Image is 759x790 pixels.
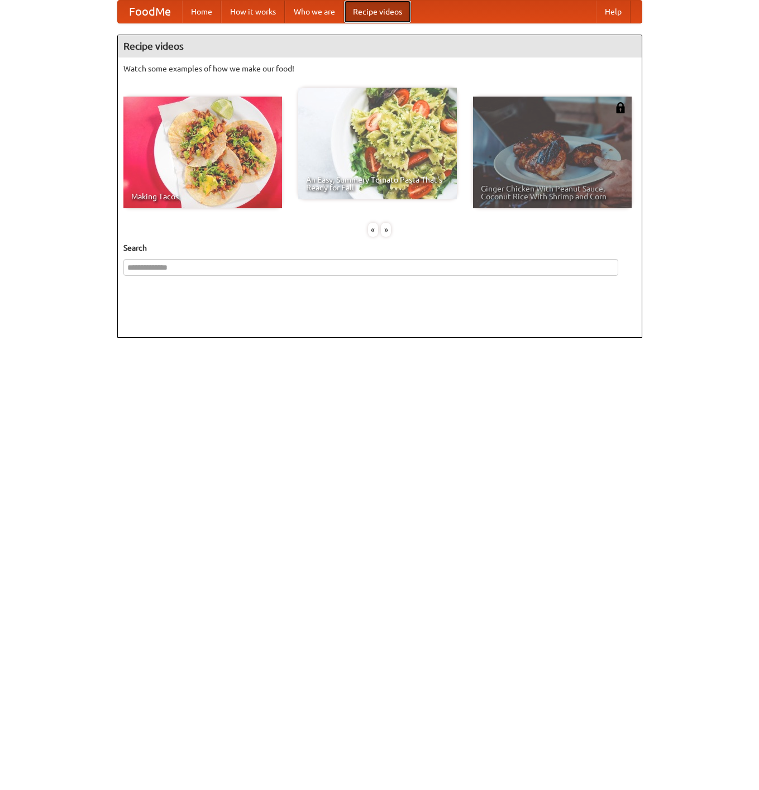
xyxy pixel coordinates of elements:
h4: Recipe videos [118,35,642,58]
div: » [381,223,391,237]
a: Recipe videos [344,1,411,23]
a: Who we are [285,1,344,23]
a: An Easy, Summery Tomato Pasta That's Ready for Fall [298,88,457,199]
h5: Search [123,242,636,253]
a: Making Tacos [123,97,282,208]
p: Watch some examples of how we make our food! [123,63,636,74]
img: 483408.png [615,102,626,113]
a: FoodMe [118,1,182,23]
span: An Easy, Summery Tomato Pasta That's Ready for Fall [306,176,449,191]
span: Making Tacos [131,193,274,200]
a: How it works [221,1,285,23]
a: Home [182,1,221,23]
div: « [368,223,378,237]
a: Help [596,1,631,23]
